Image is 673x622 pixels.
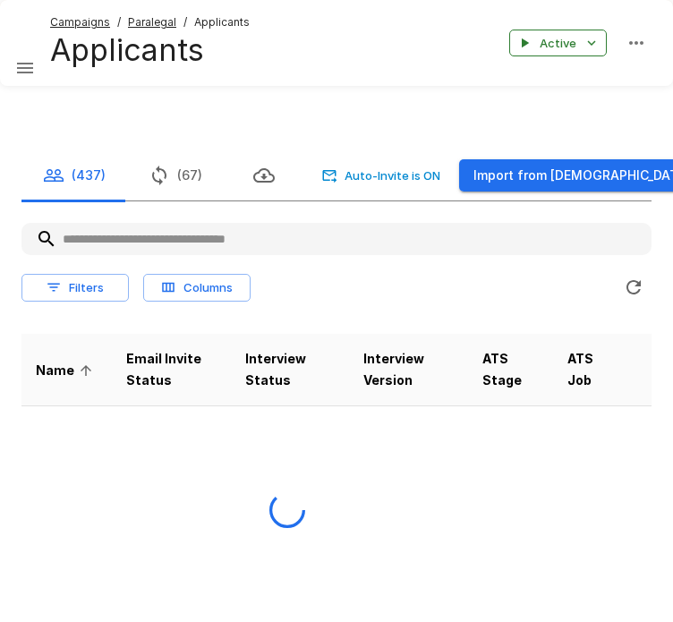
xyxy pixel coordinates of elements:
button: Filters [21,274,129,302]
span: Interview Version [363,348,455,391]
h4: Applicants [50,31,250,69]
span: Name [36,360,98,381]
span: ATS Job [567,348,609,391]
button: (67) [127,150,224,200]
span: ATS Stage [482,348,539,391]
span: Email Invite Status [126,348,217,391]
button: Auto-Invite is ON [319,162,445,190]
button: (437) [21,150,127,200]
button: Active [509,30,607,57]
button: Columns [143,274,251,302]
span: Interview Status [245,348,334,391]
button: Refreshing... [616,269,652,305]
